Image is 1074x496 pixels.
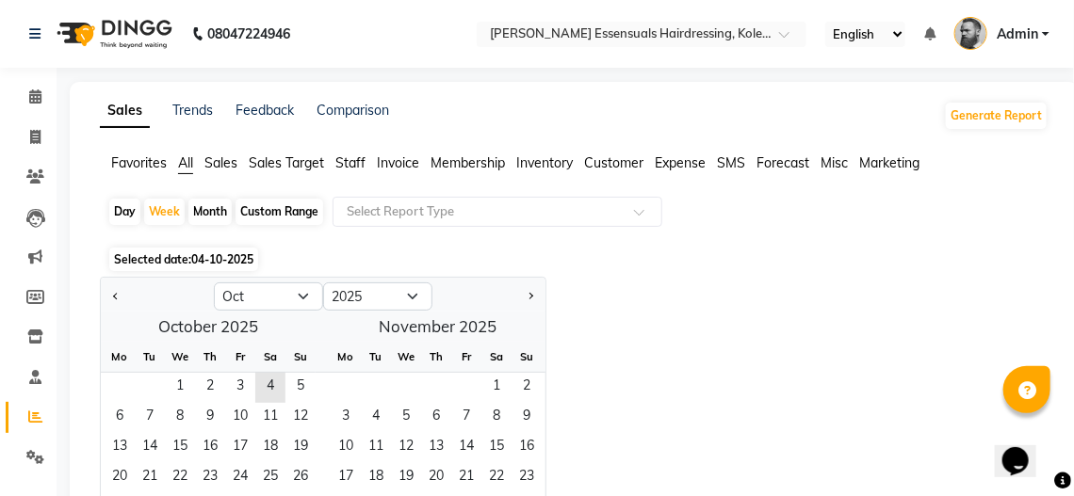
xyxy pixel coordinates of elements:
span: 4 [255,373,285,403]
div: Thursday, October 16, 2025 [195,433,225,463]
span: 10 [331,433,361,463]
span: Favorites [111,154,167,171]
b: 08047224946 [207,8,290,60]
span: Customer [584,154,643,171]
span: 10 [225,403,255,433]
span: 17 [225,433,255,463]
div: Wednesday, October 1, 2025 [165,373,195,403]
div: We [391,342,421,372]
div: Wednesday, November 12, 2025 [391,433,421,463]
div: Saturday, November 15, 2025 [481,433,512,463]
span: 9 [512,403,542,433]
span: Inventory [516,154,573,171]
span: 8 [481,403,512,433]
span: 4 [361,403,391,433]
div: Wednesday, October 8, 2025 [165,403,195,433]
div: Wednesday, October 22, 2025 [165,463,195,493]
div: Saturday, October 11, 2025 [255,403,285,433]
div: Tu [361,342,391,372]
span: 11 [361,433,391,463]
span: 11 [255,403,285,433]
div: Saturday, October 4, 2025 [255,373,285,403]
div: Saturday, October 25, 2025 [255,463,285,493]
div: Monday, October 20, 2025 [105,463,135,493]
div: Sunday, October 5, 2025 [285,373,316,403]
div: Saturday, November 1, 2025 [481,373,512,403]
span: 15 [165,433,195,463]
span: 15 [481,433,512,463]
div: Su [512,342,542,372]
span: 17 [331,463,361,493]
img: logo [48,8,177,60]
span: 20 [421,463,451,493]
div: Wednesday, November 19, 2025 [391,463,421,493]
div: Friday, November 7, 2025 [451,403,481,433]
span: 22 [165,463,195,493]
span: 6 [105,403,135,433]
div: Saturday, November 8, 2025 [481,403,512,433]
span: 5 [391,403,421,433]
select: Select month [214,282,323,311]
span: Invoice [377,154,419,171]
div: Friday, October 10, 2025 [225,403,255,433]
div: Sa [255,342,285,372]
span: 3 [331,403,361,433]
span: 5 [285,373,316,403]
div: Monday, November 10, 2025 [331,433,361,463]
select: Select year [323,282,432,311]
span: 19 [285,433,316,463]
iframe: chat widget [995,421,1055,477]
div: Monday, November 3, 2025 [331,403,361,433]
span: Sales [204,154,237,171]
span: Misc [821,154,848,171]
span: 3 [225,373,255,403]
div: Tuesday, October 7, 2025 [135,403,165,433]
button: Previous month [108,281,123,312]
span: 20 [105,463,135,493]
span: 04-10-2025 [191,252,253,266]
a: Comparison [317,102,389,119]
div: Saturday, October 18, 2025 [255,433,285,463]
div: Friday, November 21, 2025 [451,463,481,493]
div: Friday, October 3, 2025 [225,373,255,403]
div: Th [421,342,451,372]
span: 7 [135,403,165,433]
a: Trends [172,102,213,119]
span: 18 [255,433,285,463]
div: Sunday, October 26, 2025 [285,463,316,493]
div: Tu [135,342,165,372]
a: Sales [100,94,150,128]
span: 16 [195,433,225,463]
span: 2 [512,373,542,403]
div: We [165,342,195,372]
span: Admin [997,24,1038,44]
span: 2 [195,373,225,403]
div: Monday, November 17, 2025 [331,463,361,493]
div: Mo [331,342,361,372]
div: Sunday, November 23, 2025 [512,463,542,493]
span: All [178,154,193,171]
span: 23 [195,463,225,493]
span: 21 [451,463,481,493]
div: Week [144,199,185,225]
div: Sa [481,342,512,372]
div: Wednesday, November 5, 2025 [391,403,421,433]
span: 18 [361,463,391,493]
div: Saturday, November 22, 2025 [481,463,512,493]
span: Marketing [859,154,919,171]
div: Tuesday, November 4, 2025 [361,403,391,433]
button: Generate Report [946,103,1047,129]
span: 1 [165,373,195,403]
span: 13 [105,433,135,463]
span: 21 [135,463,165,493]
div: Thursday, November 6, 2025 [421,403,451,433]
div: Fr [451,342,481,372]
span: Membership [431,154,505,171]
div: Friday, November 14, 2025 [451,433,481,463]
div: Friday, October 24, 2025 [225,463,255,493]
div: Sunday, October 19, 2025 [285,433,316,463]
span: 26 [285,463,316,493]
div: Thursday, October 9, 2025 [195,403,225,433]
div: Thursday, November 20, 2025 [421,463,451,493]
span: 23 [512,463,542,493]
